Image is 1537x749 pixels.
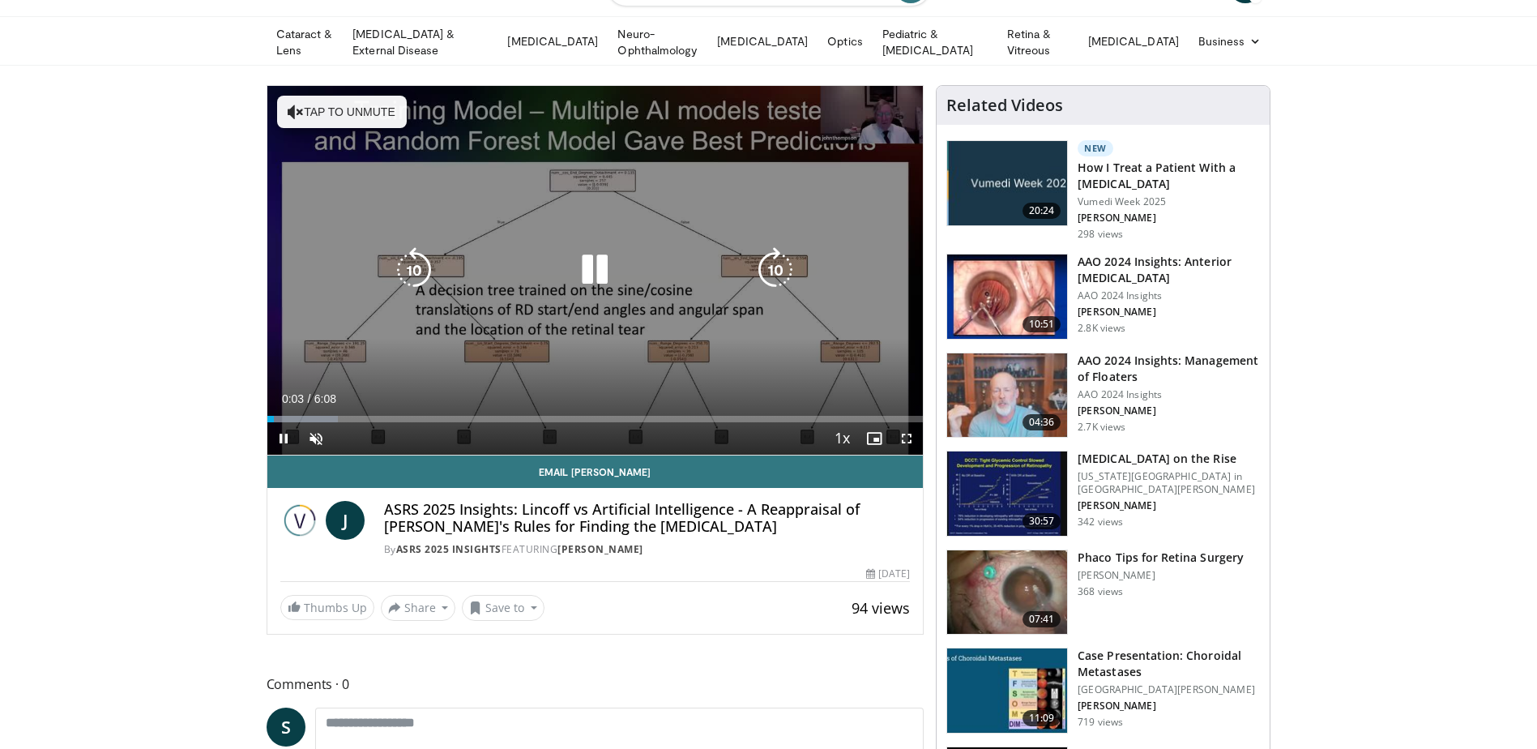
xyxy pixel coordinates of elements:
[1078,550,1244,566] h3: Phaco Tips for Retina Surgery
[946,254,1260,340] a: 10:51 AAO 2024 Insights: Anterior [MEDICAL_DATA] AAO 2024 Insights [PERSON_NAME] 2.8K views
[1078,421,1125,434] p: 2.7K views
[707,25,818,58] a: [MEDICAL_DATA]
[1078,569,1244,582] p: [PERSON_NAME]
[384,501,911,536] h4: ASRS 2025 Insights: Lincoff vs Artificial Intelligence - A Reappraisal of [PERSON_NAME]'s Rules f...
[947,648,1067,733] img: 9cedd946-ce28-4f52-ae10-6f6d7f6f31c7.150x105_q85_crop-smart_upscale.jpg
[1078,585,1123,598] p: 368 views
[280,595,374,620] a: Thumbs Up
[1078,516,1123,529] p: 342 views
[818,25,872,58] a: Optics
[1023,513,1061,529] span: 30:57
[326,501,365,540] a: J
[1078,289,1260,302] p: AAO 2024 Insights
[1078,716,1123,729] p: 719 views
[866,567,910,581] div: [DATE]
[396,542,502,556] a: ASRS 2025 Insights
[997,26,1078,58] a: Retina & Vitreous
[946,648,1260,734] a: 11:09 Case Presentation: Choroidal Metastases [GEOGRAPHIC_DATA][PERSON_NAME] [PERSON_NAME] 719 views
[267,26,344,58] a: Cataract & Lens
[946,140,1260,241] a: 20:24 New How I Treat a Patient With a [MEDICAL_DATA] Vumedi Week 2025 [PERSON_NAME] 298 views
[557,542,643,556] a: [PERSON_NAME]
[946,353,1260,439] a: 04:36 AAO 2024 Insights: Management of Floaters AAO 2024 Insights [PERSON_NAME] 2.7K views
[1078,499,1260,512] p: [PERSON_NAME]
[1023,414,1061,430] span: 04:36
[343,26,497,58] a: [MEDICAL_DATA] & External Disease
[1078,404,1260,417] p: [PERSON_NAME]
[946,550,1260,636] a: 07:41 Phaco Tips for Retina Surgery [PERSON_NAME] 368 views
[381,595,456,621] button: Share
[282,392,304,405] span: 0:03
[947,452,1067,536] img: 4ce8c11a-29c2-4c44-a801-4e6d49003971.150x105_q85_crop-smart_upscale.jpg
[1078,470,1260,496] p: [US_STATE][GEOGRAPHIC_DATA] in [GEOGRAPHIC_DATA][PERSON_NAME]
[890,422,923,455] button: Fullscreen
[946,451,1260,537] a: 30:57 [MEDICAL_DATA] on the Rise [US_STATE][GEOGRAPHIC_DATA] in [GEOGRAPHIC_DATA][PERSON_NAME] [P...
[267,416,924,422] div: Progress Bar
[858,422,890,455] button: Enable picture-in-picture mode
[1078,388,1260,401] p: AAO 2024 Insights
[947,141,1067,225] img: 02d29458-18ce-4e7f-be78-7423ab9bdffd.jpg.150x105_q85_crop-smart_upscale.jpg
[1078,353,1260,385] h3: AAO 2024 Insights: Management of Floaters
[1078,700,1260,713] p: [PERSON_NAME]
[1078,451,1260,467] h3: [MEDICAL_DATA] on the Rise
[267,674,924,695] span: Comments 0
[300,422,332,455] button: Unmute
[280,501,319,540] img: ASRS 2025 Insights
[267,86,924,456] video-js: Video Player
[1078,306,1260,319] p: [PERSON_NAME]
[1078,25,1189,58] a: [MEDICAL_DATA]
[1078,322,1125,335] p: 2.8K views
[826,422,858,455] button: Playback Rate
[1078,648,1260,680] h3: Case Presentation: Choroidal Metastases
[384,542,911,557] div: By FEATURING
[462,595,544,621] button: Save to
[947,353,1067,438] img: 8e655e61-78ac-4b3e-a4e7-f43113671c25.150x105_q85_crop-smart_upscale.jpg
[1078,254,1260,286] h3: AAO 2024 Insights: Anterior [MEDICAL_DATA]
[277,96,407,128] button: Tap to unmute
[267,456,924,488] a: Email [PERSON_NAME]
[1023,611,1061,627] span: 07:41
[1078,212,1260,225] p: [PERSON_NAME]
[1023,316,1061,332] span: 10:51
[873,26,997,58] a: Pediatric & [MEDICAL_DATA]
[1078,195,1260,208] p: Vumedi Week 2025
[1078,160,1260,192] h3: How I Treat a Patient With a [MEDICAL_DATA]
[1078,228,1123,241] p: 298 views
[497,25,608,58] a: [MEDICAL_DATA]
[947,255,1067,339] img: fd942f01-32bb-45af-b226-b96b538a46e6.150x105_q85_crop-smart_upscale.jpg
[852,598,910,618] span: 94 views
[1189,25,1271,58] a: Business
[1078,683,1260,696] p: [GEOGRAPHIC_DATA][PERSON_NAME]
[1023,710,1061,726] span: 11:09
[308,392,311,405] span: /
[1078,140,1113,156] p: New
[947,550,1067,635] img: 2b0bc81e-4ab6-4ab1-8b29-1f6153f15110.150x105_q85_crop-smart_upscale.jpg
[267,708,305,747] a: S
[1023,203,1061,219] span: 20:24
[608,26,707,58] a: Neuro-Ophthalmology
[314,392,336,405] span: 6:08
[267,422,300,455] button: Pause
[946,96,1063,115] h4: Related Videos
